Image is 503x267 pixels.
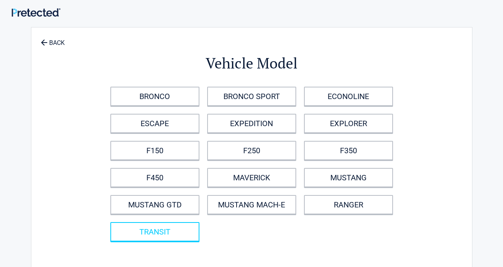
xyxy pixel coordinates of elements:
a: MUSTANG [304,168,393,187]
a: BRONCO [110,87,199,106]
a: F350 [304,141,393,160]
img: Main Logo [12,8,60,17]
a: MAVERICK [207,168,296,187]
a: RANGER [304,195,393,214]
a: BACK [39,33,66,46]
h2: Vehicle Model [74,53,429,73]
a: MUSTANG GTD [110,195,199,214]
a: EXPLORER [304,114,393,133]
a: F250 [207,141,296,160]
a: EXPEDITION [207,114,296,133]
a: TRANSIT [110,222,199,241]
a: ECONOLINE [304,87,393,106]
a: MUSTANG MACH-E [207,195,296,214]
a: F150 [110,141,199,160]
a: ESCAPE [110,114,199,133]
a: BRONCO SPORT [207,87,296,106]
a: F450 [110,168,199,187]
